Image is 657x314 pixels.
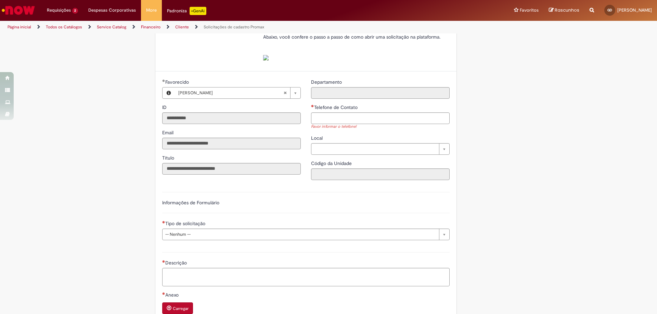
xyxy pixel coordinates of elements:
p: +GenAi [190,7,206,15]
label: Somente leitura - ID [162,104,168,111]
span: Necessários [311,105,314,107]
input: Título [162,163,301,175]
span: Somente leitura - ID [162,104,168,110]
a: Rascunhos [549,7,579,14]
span: Despesas Corporativas [88,7,136,14]
span: Local [311,135,324,141]
div: Favor informar o telefone! [311,124,450,130]
span: GD [607,8,612,12]
label: Somente leitura - Código da Unidade [311,160,353,167]
input: Email [162,138,301,149]
small: Carregar [173,306,189,311]
label: Somente leitura - Título [162,154,176,161]
label: Informações de Formulário [162,200,219,206]
span: Tipo de solicitação [165,220,207,227]
button: Favorecido, Visualizar este registro Geovana DaSilva [163,87,175,98]
span: [PERSON_NAME] [178,87,283,98]
span: Necessários [162,221,165,223]
span: Telefone de Contato [314,104,359,110]
input: Departamento [311,87,450,99]
label: Somente leitura - Departamento [311,79,343,85]
span: Somente leitura - Departamento [311,79,343,85]
span: Obrigatório Preenchido [162,79,165,82]
a: Página inicial [8,24,31,30]
a: [PERSON_NAME]Limpar campo Favorecido [175,87,300,98]
a: Financeiro [141,24,160,30]
a: Solicitações de cadastro Promax [204,24,264,30]
a: Service Catalog [97,24,126,30]
input: Código da Unidade [311,168,450,180]
abbr: Limpar campo Favorecido [280,87,290,98]
input: Telefone de Contato [311,112,450,124]
p: Abaixo, você confere o passo a passo de como abrir uma solicitação na plataforma. [263,33,445,61]
div: Padroniza [167,7,206,15]
input: ID [162,112,301,124]
span: Anexo [165,292,180,298]
textarea: Descrição [162,268,450,286]
button: Carregar anexo de Anexo Required [162,302,193,314]
span: Favoritos [520,7,539,14]
span: Requisições [47,7,71,14]
span: Descrição [165,260,188,266]
span: Necessários - Favorecido [165,79,190,85]
span: Necessários [162,292,165,295]
ul: Trilhas de página [5,21,433,33]
a: Todos os Catálogos [46,24,82,30]
img: ServiceNow [1,3,36,17]
span: Rascunhos [555,7,579,13]
span: Somente leitura - Email [162,129,175,136]
span: -- Nenhum -- [165,229,436,240]
span: 2 [72,8,78,14]
a: Cliente [175,24,189,30]
img: sys_attachment.do [263,55,269,60]
label: Somente leitura - Email [162,129,175,136]
span: [PERSON_NAME] [617,7,652,13]
span: Necessários [162,260,165,263]
a: Limpar campo Local [311,143,450,155]
span: More [146,7,157,14]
